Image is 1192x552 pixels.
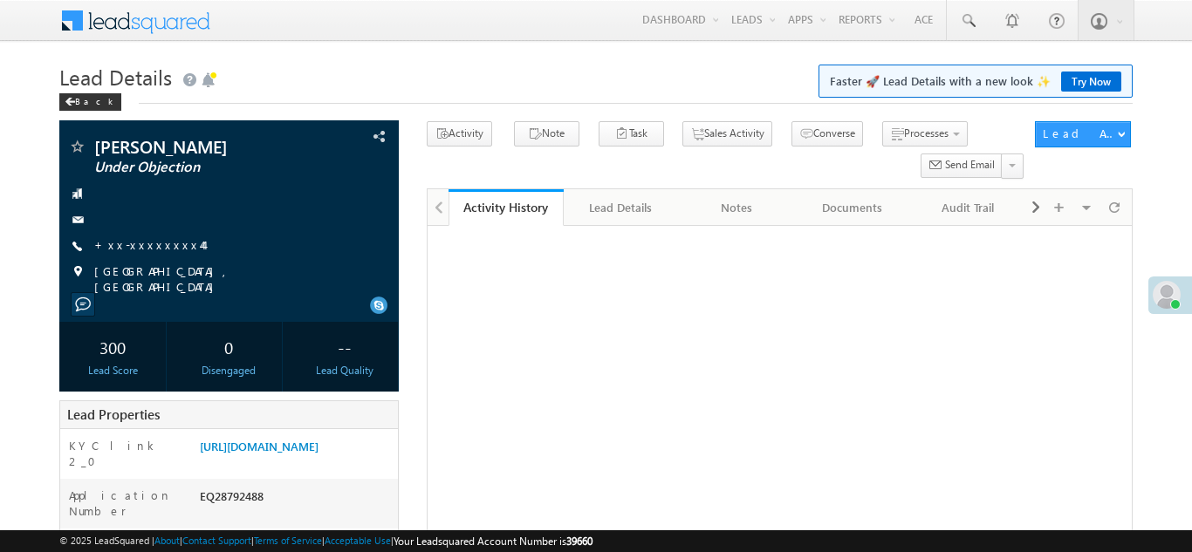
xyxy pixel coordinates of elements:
a: Documents [795,189,910,226]
button: Converse [791,121,863,147]
button: Sales Activity [682,121,772,147]
div: EQ28792488 [195,487,398,512]
div: Lead Details [578,197,663,218]
label: KYC link 2_0 [69,438,182,469]
div: Documents [809,197,894,218]
span: [GEOGRAPHIC_DATA], [GEOGRAPHIC_DATA] [94,263,367,295]
span: Lead Properties [67,405,160,423]
a: Contact Support [182,535,251,546]
a: Audit Trail [910,189,1025,226]
span: Send Email [945,157,995,173]
a: Terms of Service [254,535,322,546]
button: Send Email [921,153,1003,179]
span: 39660 [566,535,593,548]
button: Note [514,121,579,147]
a: Try Now [1061,72,1121,92]
a: Notes [680,189,795,226]
a: Activity History [449,189,564,226]
a: +xx-xxxxxxxx44 [94,237,203,252]
a: About [154,535,180,546]
div: Notes [694,197,779,218]
div: 0 [180,331,277,363]
div: Activity History [462,199,551,215]
label: Application Number [69,487,182,519]
span: © 2025 LeadSquared | | | | | [59,533,593,549]
div: Lead Quality [296,363,394,378]
span: Lead Details [59,63,172,91]
span: Faster 🚀 Lead Details with a new look ✨ [830,72,1121,90]
button: Task [599,121,664,147]
a: Back [59,92,130,107]
div: Lead Actions [1043,126,1117,141]
div: Audit Trail [924,197,1010,218]
div: Lead Score [64,363,161,378]
a: Acceptable Use [325,535,391,546]
span: Your Leadsquared Account Number is [394,535,593,548]
div: 300 [64,331,161,363]
div: Back [59,93,121,111]
span: [PERSON_NAME] [94,138,304,155]
a: Lead Details [564,189,679,226]
a: [URL][DOMAIN_NAME] [200,439,319,453]
button: Activity [427,121,492,147]
button: Processes [882,121,968,147]
div: Disengaged [180,363,277,378]
div: -- [296,331,394,363]
span: Processes [904,126,949,140]
span: Under Objection [94,159,304,176]
button: Lead Actions [1035,121,1131,147]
